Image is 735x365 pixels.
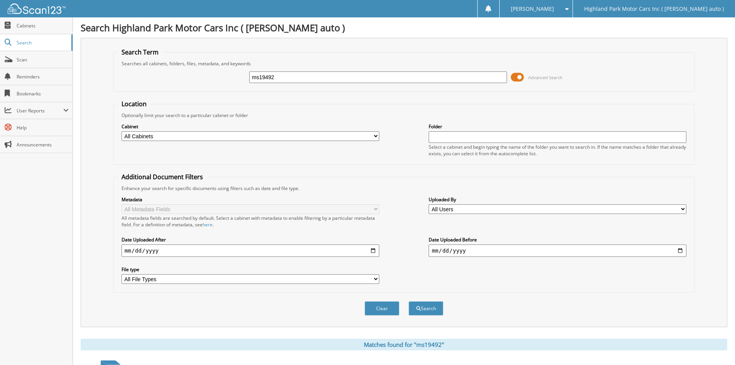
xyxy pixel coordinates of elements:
input: end [429,244,686,257]
div: Enhance your search for specific documents using filters such as date and file type. [118,185,690,192]
legend: Additional Document Filters [118,173,207,181]
label: Metadata [122,196,379,203]
a: here [203,221,213,228]
input: start [122,244,379,257]
label: Date Uploaded After [122,236,379,243]
div: Select a cabinet and begin typing the name of the folder you want to search in. If the name match... [429,144,686,157]
div: Optionally limit your search to a particular cabinet or folder [118,112,690,119]
span: [PERSON_NAME] [511,7,554,11]
h1: Search Highland Park Motor Cars Inc ( [PERSON_NAME] auto ) [81,21,727,34]
div: Matches found for "ms19492" [81,339,727,350]
label: Date Uploaded Before [429,236,686,243]
span: Cabinets [17,22,69,29]
span: Reminders [17,73,69,80]
label: Folder [429,123,686,130]
label: File type [122,266,379,273]
span: Scan [17,56,69,63]
button: Search [409,301,443,316]
label: Uploaded By [429,196,686,203]
span: Help [17,124,69,131]
div: Searches all cabinets, folders, files, metadata, and keywords [118,60,690,67]
div: All metadata fields are searched by default. Select a cabinet with metadata to enable filtering b... [122,215,379,228]
span: Search [17,39,68,46]
label: Cabinet [122,123,379,130]
button: Clear [365,301,399,316]
span: Announcements [17,141,69,148]
img: scan123-logo-white.svg [8,3,66,14]
span: Highland Park Motor Cars Inc ( [PERSON_NAME] auto ) [584,7,724,11]
legend: Search Term [118,48,162,56]
span: User Reports [17,107,63,114]
span: Advanced Search [528,75,563,80]
legend: Location [118,100,150,108]
span: Bookmarks [17,90,69,97]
